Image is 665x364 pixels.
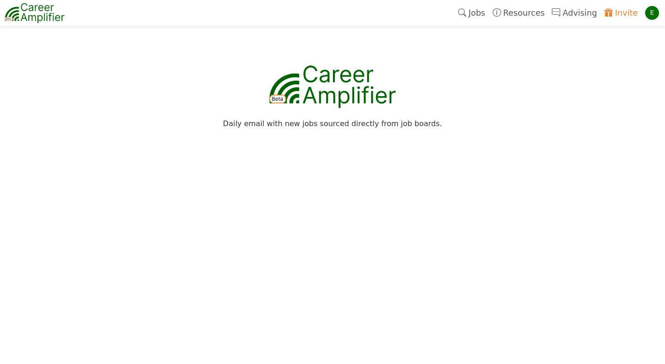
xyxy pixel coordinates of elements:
[645,6,659,20] div: E
[263,62,402,111] img: career-amplifier-logo.png
[489,2,549,24] a: Resources
[548,2,600,24] a: Advising
[454,2,489,24] a: Jobs
[5,1,65,24] img: career-amplifier-logo.png
[601,2,641,24] a: Invite
[54,120,611,127] div: Daily email with new jobs sourced directly from job boards.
